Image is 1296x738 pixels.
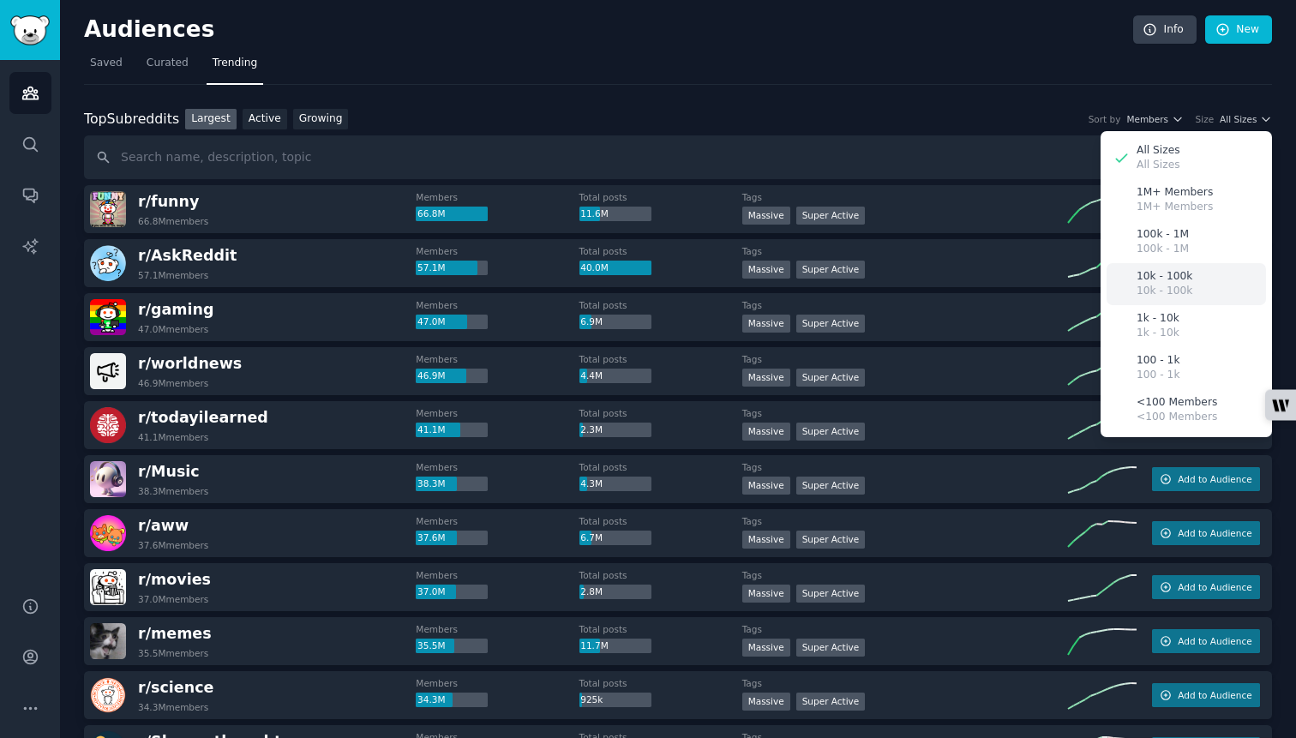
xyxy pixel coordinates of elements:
span: Curated [147,56,189,71]
div: 38.3M [416,477,488,492]
dt: Members [416,191,579,203]
span: Saved [90,56,123,71]
a: Largest [185,109,237,130]
div: Super Active [796,315,866,333]
a: Curated [141,50,195,85]
a: Trending [207,50,263,85]
img: aww [90,515,126,551]
div: Massive [742,693,790,711]
span: Add to Audience [1178,473,1251,485]
button: Members [1126,113,1183,125]
span: r/ gaming [138,301,214,318]
dt: Members [416,677,579,689]
dt: Tags [742,569,1068,581]
div: Size [1196,113,1215,125]
dt: Total posts [579,245,742,257]
div: 47.0M members [138,323,208,335]
div: 35.5M [416,639,488,654]
div: Massive [742,423,790,441]
div: 4.4M [579,369,651,384]
img: movies [90,569,126,605]
span: r/ Music [138,463,200,480]
a: Saved [84,50,129,85]
div: 37.0M members [138,593,208,605]
dt: Tags [742,677,1068,689]
p: All Sizes [1137,143,1180,159]
div: Massive [742,261,790,279]
div: 37.6M [416,531,488,546]
dt: Tags [742,623,1068,635]
p: 100 - 1k [1137,353,1179,369]
dt: Total posts [579,569,742,581]
span: Trending [213,56,257,71]
span: r/ todayilearned [138,409,268,426]
span: r/ aww [138,517,189,534]
div: Massive [742,639,790,657]
img: science [90,677,126,713]
img: worldnews [90,353,126,389]
div: Super Active [796,585,866,603]
span: r/ worldnews [138,355,242,372]
dt: Total posts [579,623,742,635]
dt: Total posts [579,407,742,419]
div: Massive [742,315,790,333]
p: All Sizes [1137,158,1180,173]
a: Active [243,109,287,130]
div: Super Active [796,531,866,549]
div: 57.1M [416,261,488,276]
dt: Total posts [579,299,742,311]
button: All Sizes [1220,113,1272,125]
dt: Members [416,623,579,635]
img: gaming [90,299,126,335]
div: 925k [579,693,651,708]
div: 2.8M [579,585,651,600]
dt: Members [416,515,579,527]
dt: Members [416,461,579,473]
img: memes [90,623,126,659]
dt: Total posts [579,191,742,203]
dt: Members [416,407,579,419]
dt: Total posts [579,515,742,527]
a: Growing [293,109,349,130]
div: 11.6M [579,207,651,222]
dt: Members [416,299,579,311]
p: 100k - 1M [1137,227,1189,243]
p: 1k - 10k [1137,326,1179,341]
p: 1k - 10k [1137,311,1179,327]
img: Music [90,461,126,497]
dt: Members [416,245,579,257]
dt: Tags [742,515,1068,527]
div: 2.3M [579,423,651,438]
dt: Tags [742,407,1068,419]
dt: Tags [742,461,1068,473]
div: 4.3M [579,477,651,492]
input: Search name, description, topic [84,135,1272,179]
span: r/ memes [138,625,212,642]
div: 34.3M [416,693,488,708]
button: Add to Audience [1152,629,1260,653]
p: 10k - 100k [1137,284,1192,299]
span: All Sizes [1220,113,1257,125]
span: Add to Audience [1178,527,1251,539]
div: Super Active [796,369,866,387]
div: 46.9M [416,369,488,384]
span: Add to Audience [1178,689,1251,701]
dt: Total posts [579,353,742,365]
div: 66.8M members [138,215,208,227]
h2: Audiences [84,16,1133,44]
dt: Members [416,569,579,581]
img: GummySearch logo [10,15,50,45]
div: 66.8M [416,207,488,222]
p: 1M+ Members [1137,185,1213,201]
dt: Total posts [579,461,742,473]
span: r/ movies [138,571,211,588]
div: 6.7M [579,531,651,546]
div: 34.3M members [138,701,208,713]
p: 1M+ Members [1137,200,1213,215]
dt: Tags [742,191,1068,203]
img: todayilearned [90,407,126,443]
div: 6.9M [579,315,651,330]
span: r/ science [138,679,213,696]
p: 100k - 1M [1137,242,1189,257]
div: Massive [742,477,790,495]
